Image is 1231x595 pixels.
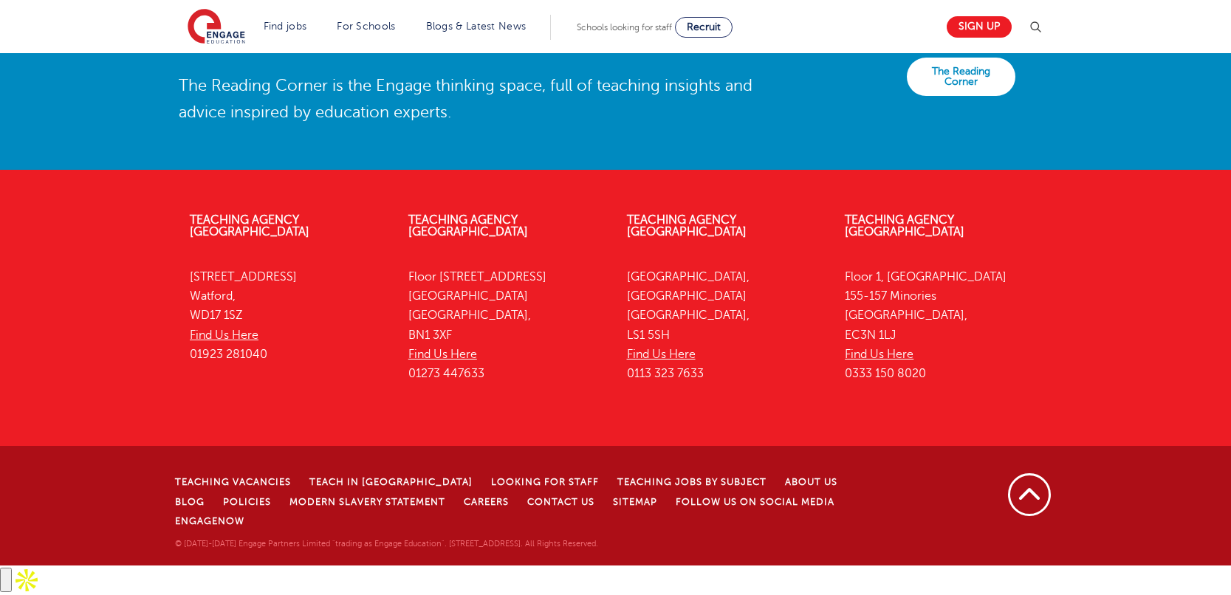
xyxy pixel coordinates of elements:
[264,21,307,32] a: Find jobs
[464,497,509,507] a: Careers
[175,516,244,526] a: EngageNow
[845,267,1041,384] p: Floor 1, [GEOGRAPHIC_DATA] 155-157 Minories [GEOGRAPHIC_DATA], EC3N 1LJ 0333 150 8020
[785,477,837,487] a: About Us
[179,72,764,125] p: The Reading Corner is the Engage thinking space, full of teaching insights and advice inspired by...
[947,16,1012,38] a: Sign up
[223,497,271,507] a: Policies
[175,477,291,487] a: Teaching Vacancies
[12,565,41,595] img: Apollo
[627,267,823,384] p: [GEOGRAPHIC_DATA], [GEOGRAPHIC_DATA] [GEOGRAPHIC_DATA], LS1 5SH 0113 323 7633
[676,497,834,507] a: Follow us on Social Media
[408,213,528,238] a: Teaching Agency [GEOGRAPHIC_DATA]
[309,477,473,487] a: Teach in [GEOGRAPHIC_DATA]
[190,267,386,364] p: [STREET_ADDRESS] Watford, WD17 1SZ 01923 281040
[527,497,594,507] a: Contact Us
[408,267,605,384] p: Floor [STREET_ADDRESS] [GEOGRAPHIC_DATA] [GEOGRAPHIC_DATA], BN1 3XF 01273 447633
[845,213,964,238] a: Teaching Agency [GEOGRAPHIC_DATA]
[175,537,903,551] p: © [DATE]-[DATE] Engage Partners Limited "trading as Engage Education". [STREET_ADDRESS]. All Righ...
[577,22,672,32] span: Schools looking for staff
[845,348,913,361] a: Find Us Here
[613,497,657,507] a: Sitemap
[627,213,747,238] a: Teaching Agency [GEOGRAPHIC_DATA]
[627,348,696,361] a: Find Us Here
[190,213,309,238] a: Teaching Agency [GEOGRAPHIC_DATA]
[190,329,258,342] a: Find Us Here
[426,21,527,32] a: Blogs & Latest News
[675,17,733,38] a: Recruit
[491,477,599,487] a: Looking for staff
[188,9,245,46] img: Engage Education
[289,497,445,507] a: Modern Slavery Statement
[617,477,767,487] a: Teaching jobs by subject
[687,21,721,32] span: Recruit
[337,21,395,32] a: For Schools
[408,348,477,361] a: Find Us Here
[175,497,205,507] a: Blog
[907,58,1015,96] a: The Reading Corner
